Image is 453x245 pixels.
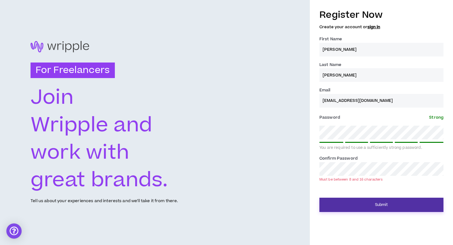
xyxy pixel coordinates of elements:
h3: For Freelancers [31,63,115,78]
input: First name [319,43,443,56]
a: sign in [367,24,380,30]
label: Last Name [319,60,341,70]
text: great brands. [31,166,168,195]
span: Strong [429,115,443,120]
label: Confirm Password [319,153,358,163]
h5: Create your account or [319,25,443,29]
input: Enter Email [319,94,443,108]
div: Open Intercom Messenger [6,223,22,239]
div: Must be between 8 and 16 characters [319,177,383,182]
p: Tell us about your experiences and interests and we'll take it from there. [31,198,178,204]
button: Submit [319,198,443,212]
text: work with [31,139,130,167]
text: Wripple and [31,111,152,140]
label: Email [319,85,331,95]
input: Last name [319,68,443,82]
h3: Register Now [319,8,443,22]
text: Join [31,83,73,112]
div: You are required to use a sufficiently strong password. [319,145,443,150]
span: Password [319,115,340,120]
label: First Name [319,34,342,44]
